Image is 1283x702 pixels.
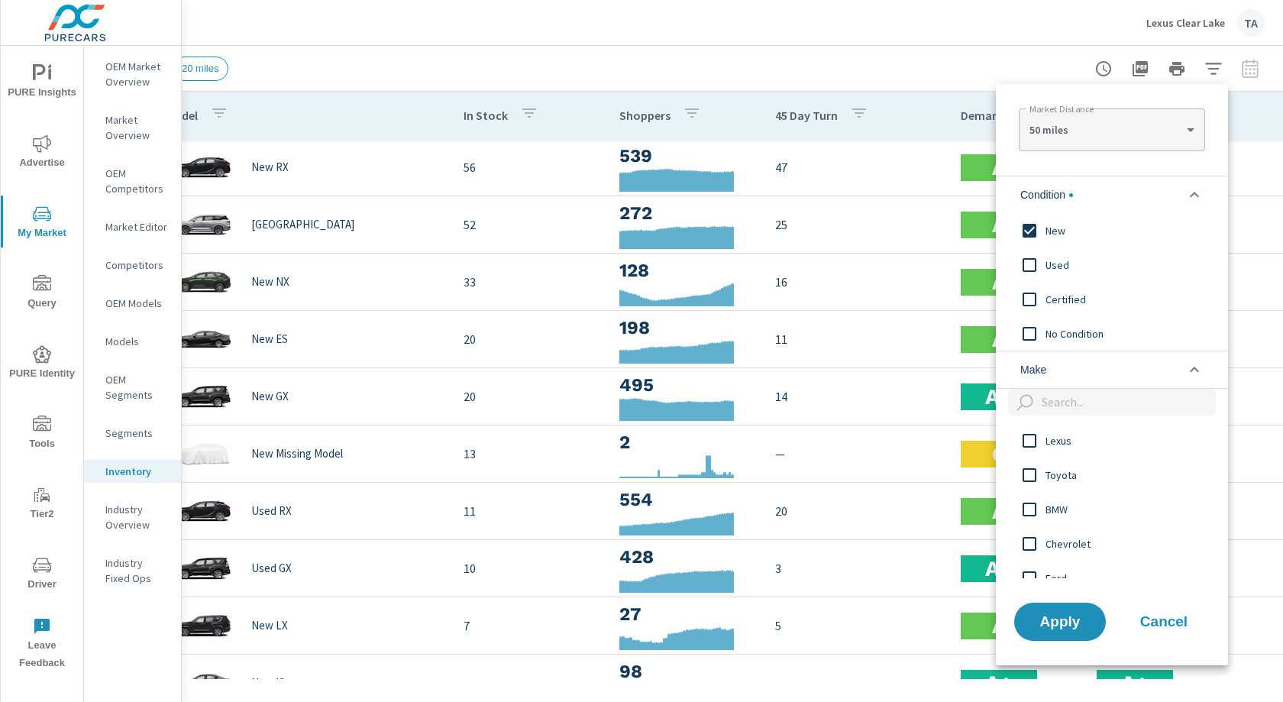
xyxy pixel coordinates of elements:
[1020,176,1073,213] span: Condition
[1133,615,1194,629] span: Cancel
[1045,325,1213,343] span: No Condition
[996,170,1228,584] ul: filter options
[996,316,1225,351] div: No Condition
[1045,535,1213,553] span: Chevrolet
[996,492,1225,526] div: BMW
[1045,569,1213,587] span: Ford
[996,213,1225,247] div: New
[996,423,1225,458] div: Lexus
[1014,603,1106,641] button: Apply
[1045,432,1213,450] span: Lexus
[996,247,1225,282] div: Used
[1118,603,1210,641] button: Cancel
[1020,351,1046,388] span: Make
[996,526,1225,561] div: Chevrolet
[1036,389,1216,416] input: Search...
[1045,290,1213,309] span: Certified
[1029,615,1091,629] span: Apply
[1045,466,1213,484] span: Toyota
[1045,256,1213,274] span: Used
[1029,123,1180,137] p: 50 miles
[996,282,1225,316] div: Certified
[1019,115,1204,145] div: 50 miles
[996,458,1225,492] div: Toyota
[1045,222,1213,240] span: New
[996,561,1225,595] div: Ford
[1045,500,1213,519] span: BMW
